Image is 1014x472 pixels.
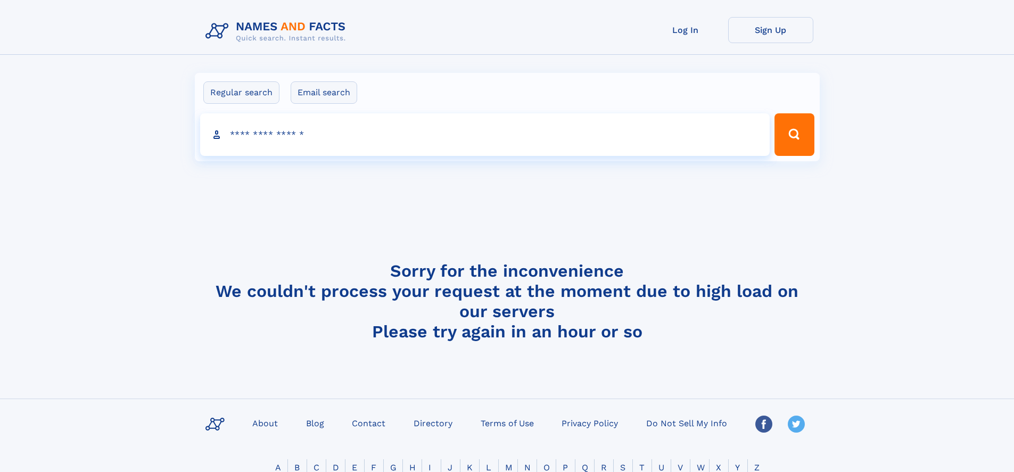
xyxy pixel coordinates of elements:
a: Sign Up [728,17,813,43]
input: search input [200,113,770,156]
a: Directory [409,415,457,430]
h4: Sorry for the inconvenience We couldn't process your request at the moment due to high load on ou... [201,261,813,342]
a: Terms of Use [476,415,538,430]
button: Search Button [774,113,814,156]
a: Contact [348,415,390,430]
a: Log In [643,17,728,43]
label: Email search [291,81,357,104]
a: Do Not Sell My Info [642,415,731,430]
a: Privacy Policy [557,415,622,430]
a: Blog [302,415,328,430]
a: About [248,415,282,430]
img: Twitter [788,416,805,433]
img: Logo Names and Facts [201,17,355,46]
img: Facebook [755,416,772,433]
label: Regular search [203,81,279,104]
